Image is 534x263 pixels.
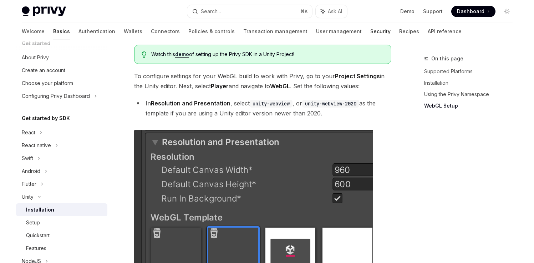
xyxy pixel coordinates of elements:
div: Create an account [22,66,65,75]
a: Installation [16,203,107,216]
a: demo [175,51,189,58]
a: Demo [400,8,415,15]
div: React [22,128,35,137]
a: Security [370,23,391,40]
a: Policies & controls [188,23,235,40]
div: React native [22,141,51,150]
a: Using the Privy Namespace [424,89,518,100]
a: Transaction management [243,23,307,40]
li: In , select , or as the template if you are using a Unity editor version newer than 2020. [134,98,391,118]
div: Choose your platform [22,79,73,88]
a: Quickstart [16,229,107,242]
div: Installation [26,205,54,214]
a: Dashboard [451,6,495,17]
a: Wallets [124,23,142,40]
a: Recipes [399,23,419,40]
button: Search...⌘K [187,5,312,18]
a: Connectors [151,23,180,40]
strong: Resolution and Presentation [151,100,230,107]
img: light logo [22,6,66,16]
strong: Player [211,83,229,90]
div: Quickstart [26,231,50,240]
span: To configure settings for your WebGL build to work with Privy, go to your in the Unity editor. Ne... [134,71,391,91]
div: Configuring Privy Dashboard [22,92,90,100]
div: Swift [22,154,33,163]
button: Ask AI [316,5,347,18]
div: Android [22,167,40,175]
div: Unity [22,193,34,201]
span: On this page [431,54,463,63]
a: About Privy [16,51,107,64]
a: Support [423,8,443,15]
strong: WebGL [270,83,290,90]
a: Features [16,242,107,255]
span: Ask AI [328,8,342,15]
a: Welcome [22,23,45,40]
div: Features [26,244,46,253]
a: Create an account [16,64,107,77]
div: Setup [26,218,40,227]
a: Setup [16,216,107,229]
strong: Project Settings [335,73,380,80]
span: Watch this of setting up the Privy SDK in a Unity Project! [151,51,383,58]
code: unity-webview-2020 [302,100,359,108]
a: WebGL Setup [424,100,518,111]
div: Flutter [22,180,36,188]
a: User management [316,23,362,40]
a: Choose your platform [16,77,107,90]
a: Basics [53,23,70,40]
a: API reference [428,23,462,40]
button: Toggle dark mode [501,6,513,17]
svg: Tip [142,51,147,58]
span: Dashboard [457,8,484,15]
h5: Get started by SDK [22,114,70,123]
div: Search... [201,7,221,16]
a: Authentication [78,23,115,40]
a: Supported Platforms [424,66,518,77]
div: About Privy [22,53,49,62]
a: Installation [424,77,518,89]
span: ⌘ K [300,9,308,14]
code: unity-webview [250,100,293,108]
